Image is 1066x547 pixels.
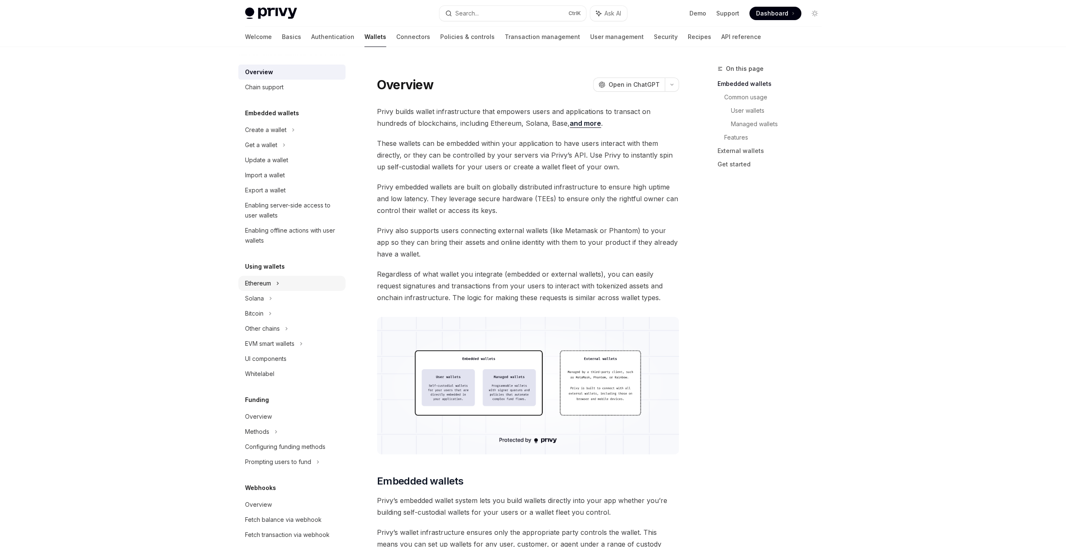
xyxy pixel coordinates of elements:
[245,354,287,364] div: UI components
[238,168,346,183] a: Import a wallet
[377,181,679,216] span: Privy embedded wallets are built on globally distributed infrastructure to ensure high uptime and...
[238,497,346,512] a: Overview
[724,131,828,144] a: Features
[721,27,761,47] a: API reference
[718,77,828,91] a: Embedded wallets
[440,27,495,47] a: Policies & controls
[455,8,479,18] div: Search...
[364,27,386,47] a: Wallets
[245,293,264,303] div: Solana
[238,512,346,527] a: Fetch balance via webhook
[505,27,580,47] a: Transaction management
[609,80,660,89] span: Open in ChatGPT
[756,9,788,18] span: Dashboard
[718,144,828,158] a: External wallets
[377,77,434,92] h1: Overview
[238,439,346,454] a: Configuring funding methods
[570,119,601,128] a: and more
[245,457,311,467] div: Prompting users to fund
[724,91,828,104] a: Common usage
[731,117,828,131] a: Managed wallets
[245,483,276,493] h5: Webhooks
[377,268,679,303] span: Regardless of what wallet you integrate (embedded or external wallets), you can easily request si...
[245,530,330,540] div: Fetch transaction via webhook
[245,226,341,246] div: Enabling offline actions with user wallets
[731,104,828,117] a: User wallets
[590,6,627,21] button: Ask AI
[439,6,586,21] button: Search...CtrlK
[604,9,621,18] span: Ask AI
[808,7,821,20] button: Toggle dark mode
[377,495,679,518] span: Privy’s embedded wallet system lets you build wallets directly into your app whether you’re build...
[245,108,299,118] h5: Embedded wallets
[238,366,346,381] a: Whitelabel
[238,65,346,80] a: Overview
[245,412,272,422] div: Overview
[245,515,322,525] div: Fetch balance via webhook
[377,137,679,173] span: These wallets can be embedded within your application to have users interact with them directly, ...
[245,427,269,437] div: Methods
[245,339,294,349] div: EVM smart wallets
[238,527,346,542] a: Fetch transaction via webhook
[238,198,346,223] a: Enabling server-side access to user wallets
[377,474,463,488] span: Embedded wallets
[245,67,273,77] div: Overview
[377,106,679,129] span: Privy builds wallet infrastructure that empowers users and applications to transact on hundreds o...
[245,308,263,319] div: Bitcoin
[245,278,271,288] div: Ethereum
[238,80,346,95] a: Chain support
[245,369,274,379] div: Whitelabel
[654,27,678,47] a: Security
[590,27,644,47] a: User management
[282,27,301,47] a: Basics
[245,27,272,47] a: Welcome
[245,8,297,19] img: light logo
[396,27,430,47] a: Connectors
[238,183,346,198] a: Export a wallet
[238,223,346,248] a: Enabling offline actions with user wallets
[688,27,711,47] a: Recipes
[245,170,285,180] div: Import a wallet
[238,153,346,168] a: Update a wallet
[726,64,764,74] span: On this page
[245,125,287,135] div: Create a wallet
[311,27,354,47] a: Authentication
[238,409,346,424] a: Overview
[245,185,286,195] div: Export a wallet
[689,9,706,18] a: Demo
[749,7,801,20] a: Dashboard
[245,140,277,150] div: Get a wallet
[245,262,285,272] h5: Using wallets
[245,442,325,452] div: Configuring funding methods
[716,9,739,18] a: Support
[245,155,288,165] div: Update a wallet
[245,324,280,334] div: Other chains
[238,351,346,366] a: UI components
[377,225,679,260] span: Privy also supports users connecting external wallets (like Metamask or Phantom) to your app so t...
[245,395,269,405] h5: Funding
[245,200,341,220] div: Enabling server-side access to user wallets
[593,78,665,92] button: Open in ChatGPT
[568,10,581,17] span: Ctrl K
[245,82,284,92] div: Chain support
[718,158,828,171] a: Get started
[377,317,679,454] img: images/walletoverview.png
[245,500,272,510] div: Overview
